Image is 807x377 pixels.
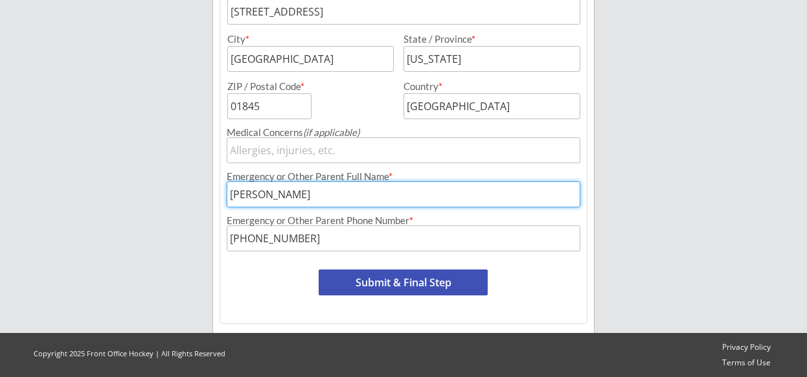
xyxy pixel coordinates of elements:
div: State / Province [403,34,565,44]
div: Emergency or Other Parent Full Name [227,172,580,181]
em: (if applicable) [303,126,359,138]
div: ZIP / Postal Code [227,82,392,91]
div: Copyright 2025 Front Office Hockey | All Rights Reserved [21,348,238,358]
div: Country [403,82,565,91]
a: Terms of Use [716,358,777,369]
div: City [227,34,392,44]
button: Submit & Final Step [319,269,488,295]
div: Emergency or Other Parent Phone Number [227,216,580,225]
a: Privacy Policy [716,342,777,353]
input: Allergies, injuries, etc. [227,137,580,163]
div: Medical Concerns [227,128,580,137]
